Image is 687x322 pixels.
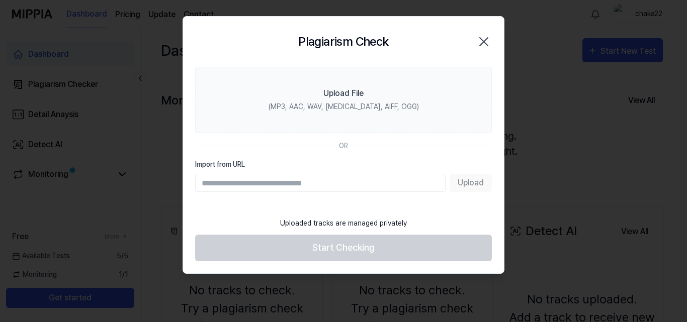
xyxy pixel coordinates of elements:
[269,101,419,112] div: (MP3, AAC, WAV, [MEDICAL_DATA], AIFF, OGG)
[339,141,348,151] div: OR
[323,87,364,99] div: Upload File
[195,159,492,170] label: Import from URL
[298,33,388,51] h2: Plagiarism Check
[274,212,413,235] div: Uploaded tracks are managed privately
